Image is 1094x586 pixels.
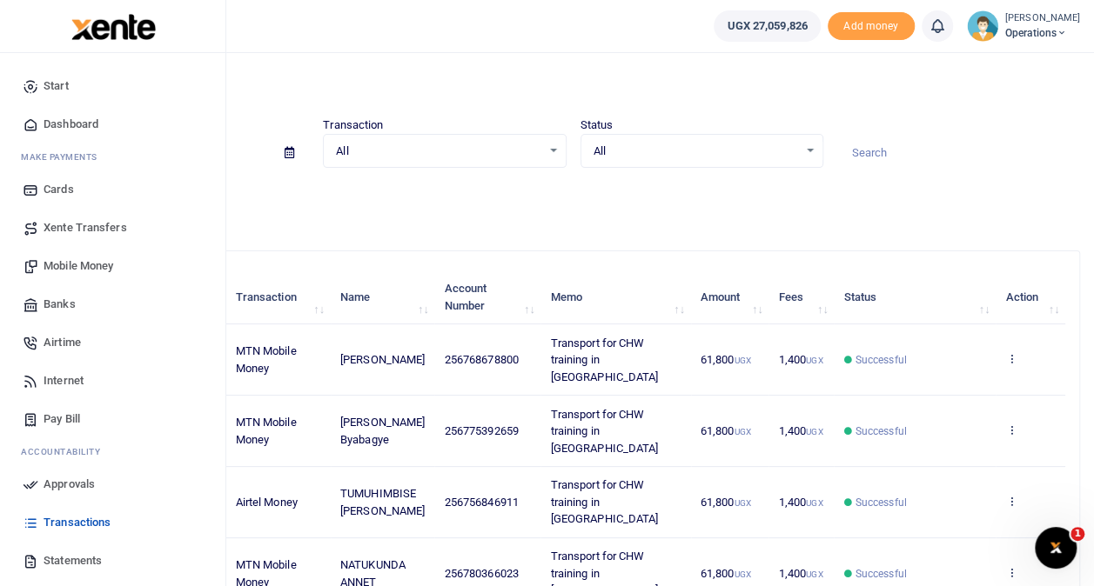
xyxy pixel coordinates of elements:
a: Transactions [14,503,211,542]
a: Cards [14,170,211,209]
span: Successful [856,495,907,510]
span: All [594,143,798,160]
th: Amount: activate to sort column ascending [691,270,769,324]
li: Ac [14,438,211,465]
img: profile-user [967,10,998,42]
span: Transport for CHW training in [GEOGRAPHIC_DATA] [551,336,659,383]
img: logo-large [71,14,156,40]
span: [PERSON_NAME] Byabagye [340,416,425,446]
small: UGX [806,427,822,436]
span: MTN Mobile Money [236,416,297,446]
a: Statements [14,542,211,580]
span: Dashboard [44,116,98,133]
a: Mobile Money [14,247,211,285]
a: Xente Transfers [14,209,211,247]
th: Action: activate to sort column ascending [996,270,1065,324]
th: Memo: activate to sort column ascending [540,270,690,324]
span: 256775392659 [445,424,519,437]
a: logo-small logo-large logo-large [70,19,156,32]
span: MTN Mobile Money [236,344,297,375]
span: 61,800 [701,353,751,366]
span: Statements [44,552,102,569]
small: UGX [734,498,750,508]
span: 61,800 [701,567,751,580]
span: 256756846911 [445,496,519,509]
span: UGX 27,059,826 [727,17,807,35]
th: Name: activate to sort column ascending [331,270,435,324]
h4: Transactions [66,75,1080,94]
small: UGX [734,569,750,579]
li: Toup your wallet [828,12,915,41]
span: Successful [856,423,907,439]
th: Status: activate to sort column ascending [834,270,996,324]
a: Add money [828,18,915,31]
span: Mobile Money [44,257,113,275]
span: Cards [44,181,74,198]
span: Add money [828,12,915,41]
span: Successful [856,352,907,368]
th: Fees: activate to sort column ascending [768,270,834,324]
a: Airtime [14,323,211,362]
label: Status [581,117,614,134]
input: Search [837,138,1080,168]
a: Banks [14,285,211,323]
a: Approvals [14,465,211,503]
small: UGX [734,427,750,436]
span: Transactions [44,514,111,531]
span: 1,400 [779,424,823,437]
span: Airtime [44,334,81,351]
span: 256768678800 [445,353,519,366]
span: Internet [44,372,84,390]
span: 1,400 [779,353,823,366]
span: 61,800 [701,496,751,509]
li: Wallet ballance [707,10,827,42]
p: Download [66,189,1080,207]
th: Account Number: activate to sort column ascending [434,270,540,324]
span: Operations [1005,25,1080,41]
small: UGX [806,498,822,508]
span: 1,400 [779,567,823,580]
span: [PERSON_NAME] [340,353,425,366]
a: Start [14,67,211,105]
a: Dashboard [14,105,211,143]
th: Transaction: activate to sort column ascending [225,270,330,324]
li: M [14,143,211,170]
a: profile-user [PERSON_NAME] Operations [967,10,1080,42]
span: TUMUHIMBISE [PERSON_NAME] [340,487,425,517]
label: Transaction [323,117,383,134]
a: UGX 27,059,826 [714,10,820,42]
span: Xente Transfers [44,219,127,236]
span: 1 [1071,527,1084,541]
span: 1,400 [779,496,823,509]
span: Start [44,77,69,95]
small: [PERSON_NAME] [1005,11,1080,26]
span: All [336,143,540,160]
span: 61,800 [701,424,751,437]
span: Airtel Money [236,496,298,509]
span: Pay Bill [44,410,80,428]
span: Transport for CHW training in [GEOGRAPHIC_DATA] [551,478,659,525]
small: UGX [734,356,750,365]
span: countability [34,445,100,458]
span: ake Payments [30,150,97,163]
a: Pay Bill [14,400,211,438]
span: Successful [856,566,907,582]
small: UGX [806,356,822,365]
span: Banks [44,296,76,313]
small: UGX [806,569,822,579]
span: Transport for CHW training in [GEOGRAPHIC_DATA] [551,408,659,455]
a: Internet [14,362,211,400]
iframe: Intercom live chat [1035,527,1077,569]
span: Approvals [44,476,95,493]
